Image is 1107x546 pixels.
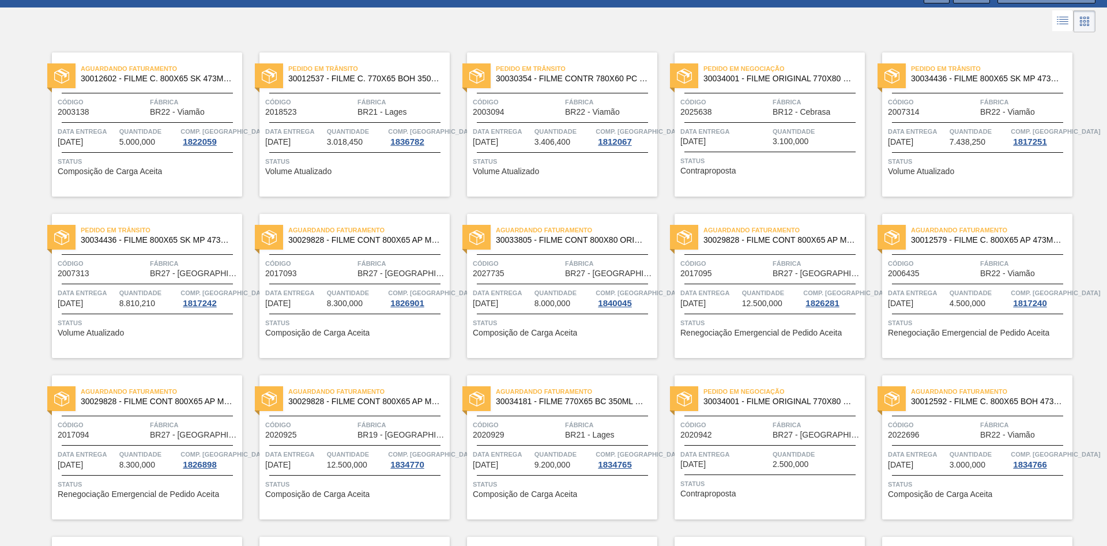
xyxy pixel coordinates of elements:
span: Código [473,419,562,431]
span: Aguardando Faturamento [81,386,242,397]
span: Composição de Carga Aceita [473,329,577,337]
span: Comp. Carga [1011,449,1100,460]
div: 1826898 [180,460,219,469]
span: Código [473,96,562,108]
a: statusAguardando Faturamento30029828 - FILME CONT 800X65 AP MP 473 C12 429Código2017094FábricaBR2... [35,375,242,519]
span: BR27 - Nova Minas [150,269,239,278]
span: 8.000,000 [534,299,570,308]
span: Contraproposta [680,489,736,498]
div: 1834766 [1011,460,1049,469]
span: Quantidade [773,449,862,460]
span: Quantidade [773,126,862,137]
span: 30034181 - FILME 770X65 BC 350ML MP C12 [496,397,648,406]
a: Comp. [GEOGRAPHIC_DATA]1836782 [388,126,447,146]
span: Quantidade [534,287,593,299]
span: Data entrega [58,287,116,299]
span: Quantidade [950,126,1008,137]
span: 12.500,000 [742,299,782,308]
span: Status [680,478,862,489]
div: 1834765 [596,460,634,469]
span: 30029828 - FILME CONT 800X65 AP MP 473 C12 429 [288,397,440,406]
span: 2018523 [265,108,297,116]
span: 2020929 [473,431,504,439]
span: 01/10/2025 [473,461,498,469]
span: Status [265,156,447,167]
span: Status [473,156,654,167]
span: BR21 - Lages [565,431,615,439]
span: 30034001 - FILME ORIGINAL 770X80 350X12 MP [703,74,856,83]
span: BR22 - Viamão [980,431,1035,439]
span: Fábrica [980,258,1070,269]
a: Comp. [GEOGRAPHIC_DATA]1817240 [1011,287,1070,308]
span: 2.500,000 [773,460,808,469]
span: Quantidade [950,449,1008,460]
span: BR22 - Viamão [565,108,620,116]
span: Volume Atualizado [888,167,954,176]
img: status [677,391,692,406]
img: status [54,230,69,245]
span: Data entrega [888,126,947,137]
div: Visão em Cards [1074,10,1095,32]
span: Pedido em Trânsito [81,224,242,236]
span: 2020925 [265,431,297,439]
span: 2017093 [265,269,297,278]
a: Comp. [GEOGRAPHIC_DATA]1817251 [1011,126,1070,146]
div: 1836782 [388,137,426,146]
span: Código [473,258,562,269]
span: 29/09/2025 [58,461,83,469]
img: status [54,69,69,84]
span: Fábrica [150,258,239,269]
span: Comp. Carga [1011,287,1100,299]
span: 3.100,000 [773,137,808,146]
span: Volume Atualizado [473,167,539,176]
span: Código [265,96,355,108]
span: Fábrica [773,258,862,269]
span: 2017095 [680,269,712,278]
span: Código [58,96,147,108]
span: Fábrica [565,258,654,269]
span: Aguardando Faturamento [496,224,657,236]
span: Aguardando Faturamento [81,63,242,74]
a: Comp. [GEOGRAPHIC_DATA]1826281 [803,287,862,308]
span: Data entrega [473,449,532,460]
span: Data entrega [680,126,770,137]
span: 30012537 - FILME C. 770X65 BOH 350ML C12 429 [288,74,440,83]
span: Quantidade [119,126,178,137]
span: Aguardando Faturamento [911,224,1072,236]
a: statusAguardando Faturamento30034181 - FILME 770X65 BC 350ML MP C12Código2020929FábricaBR21 - Lag... [450,375,657,519]
span: Aguardando Faturamento [288,224,450,236]
span: Código [265,258,355,269]
span: Código [58,258,147,269]
span: Quantidade [119,287,178,299]
span: 20/09/2025 [58,299,83,308]
span: 2003094 [473,108,504,116]
span: 2020942 [680,431,712,439]
span: Volume Atualizado [265,167,332,176]
span: Data entrega [888,449,947,460]
span: Composição de Carga Aceita [473,490,577,499]
span: 30033805 - FILME CONT 800X80 ORIG 473 MP C12 429 [496,236,648,244]
span: 24/09/2025 [680,299,706,308]
span: 22/09/2025 [265,299,291,308]
a: statusAguardando Faturamento30029828 - FILME CONT 800X65 AP MP 473 C12 429Código2017095FábricaBR2... [657,214,865,358]
span: Quantidade [327,126,386,137]
span: Quantidade [534,126,593,137]
a: statusAguardando Faturamento30012579 - FILME C. 800X65 AP 473ML C12 429Código2006435FábricaBR22 -... [865,214,1072,358]
span: BR27 - Nova Minas [773,269,862,278]
span: 2017094 [58,431,89,439]
span: Quantidade [327,449,386,460]
span: Status [888,479,1070,490]
img: status [469,391,484,406]
span: Código [888,419,977,431]
span: Fábrica [565,419,654,431]
img: status [677,69,692,84]
div: 1817242 [180,299,219,308]
span: Data entrega [888,287,947,299]
span: 8.300,000 [327,299,363,308]
span: Fábrica [357,96,447,108]
img: status [262,69,277,84]
span: 30029828 - FILME CONT 800X65 AP MP 473 C12 429 [703,236,856,244]
a: statusPedido em Trânsito30012537 - FILME C. 770X65 BOH 350ML C12 429Código2018523FábricaBR21 - La... [242,52,450,197]
img: status [677,230,692,245]
a: Comp. [GEOGRAPHIC_DATA]1826901 [388,287,447,308]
